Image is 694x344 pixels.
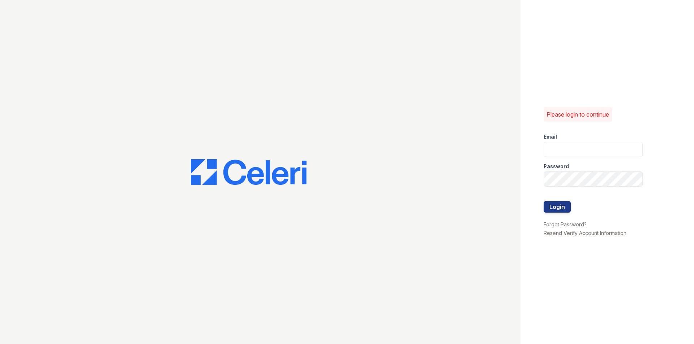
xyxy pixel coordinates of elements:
label: Password [544,163,569,170]
a: Forgot Password? [544,221,587,227]
label: Email [544,133,557,140]
p: Please login to continue [547,110,609,119]
button: Login [544,201,571,213]
a: Resend Verify Account Information [544,230,626,236]
img: CE_Logo_Blue-a8612792a0a2168367f1c8372b55b34899dd931a85d93a1a3d3e32e68fde9ad4.png [191,159,307,185]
